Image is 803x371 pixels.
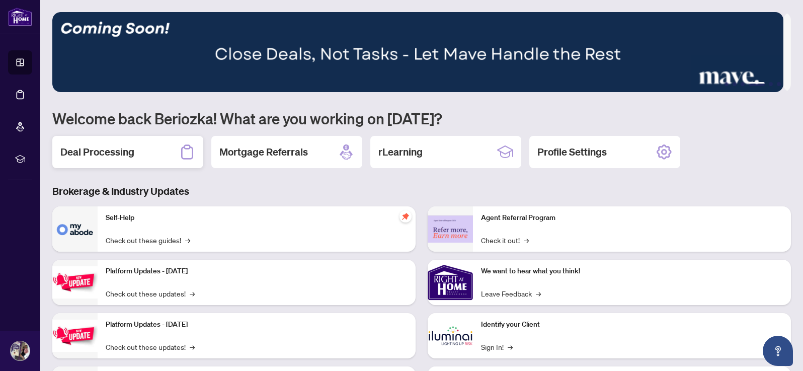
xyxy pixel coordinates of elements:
[106,212,408,224] p: Self-Help
[106,341,195,352] a: Check out these updates!→
[741,82,745,86] button: 3
[106,288,195,299] a: Check out these updates!→
[106,266,408,277] p: Platform Updates - [DATE]
[60,145,134,159] h2: Deal Processing
[8,8,32,26] img: logo
[190,341,195,352] span: →
[378,145,423,159] h2: rLearning
[11,341,30,360] img: Profile Icon
[190,288,195,299] span: →
[52,184,791,198] h3: Brokerage & Industry Updates
[481,235,529,246] a: Check it out!→
[428,215,473,243] img: Agent Referral Program
[725,82,729,86] button: 1
[777,82,781,86] button: 6
[185,235,190,246] span: →
[536,288,541,299] span: →
[769,82,773,86] button: 5
[481,212,783,224] p: Agent Referral Program
[219,145,308,159] h2: Mortgage Referrals
[481,288,541,299] a: Leave Feedback→
[52,320,98,351] img: Platform Updates - July 8, 2025
[508,341,513,352] span: →
[106,319,408,330] p: Platform Updates - [DATE]
[763,336,793,366] button: Open asap
[733,82,737,86] button: 2
[52,12,783,92] img: Slide 3
[749,82,765,86] button: 4
[428,313,473,358] img: Identify your Client
[524,235,529,246] span: →
[537,145,607,159] h2: Profile Settings
[52,206,98,252] img: Self-Help
[481,266,783,277] p: We want to hear what you think!
[52,109,791,128] h1: Welcome back Beriozka! What are you working on [DATE]?
[481,319,783,330] p: Identify your Client
[52,266,98,298] img: Platform Updates - July 21, 2025
[428,260,473,305] img: We want to hear what you think!
[399,210,412,222] span: pushpin
[481,341,513,352] a: Sign In!→
[106,235,190,246] a: Check out these guides!→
